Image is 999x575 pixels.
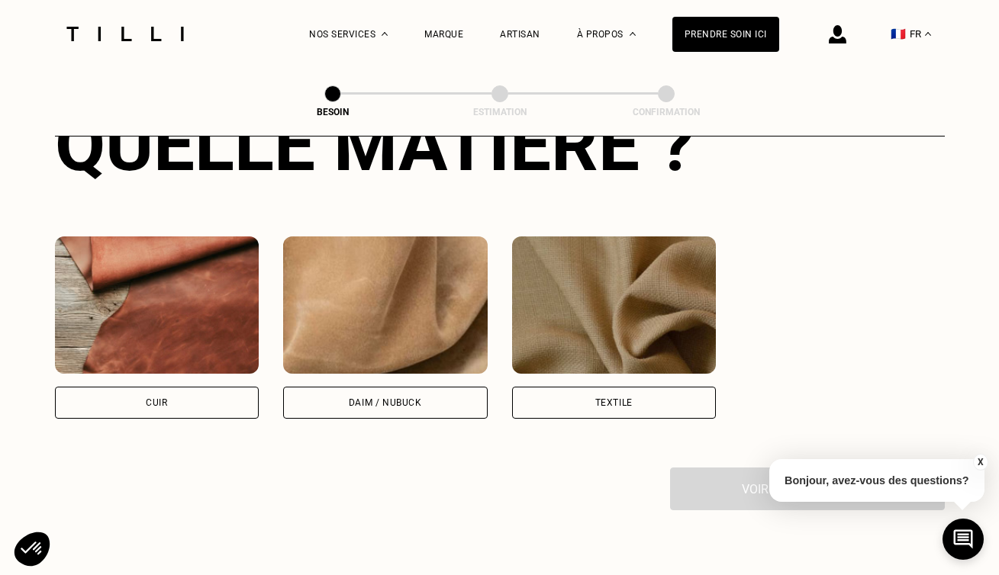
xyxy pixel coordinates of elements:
div: Confirmation [590,107,743,117]
button: X [972,454,988,471]
div: Quelle matière ? [55,102,945,188]
div: Daim / Nubuck [349,398,422,407]
img: Tilli retouche vos vêtements en Cuir [55,236,259,374]
img: menu déroulant [925,32,931,36]
div: Besoin [256,107,409,117]
img: Menu déroulant à propos [630,32,636,36]
img: Menu déroulant [382,32,388,36]
a: Artisan [500,29,540,40]
div: Estimation [424,107,576,117]
a: Marque [424,29,463,40]
p: Bonjour, avez-vous des questions? [769,459,984,502]
img: Tilli retouche vos vêtements en Textile [512,236,717,374]
img: icône connexion [829,25,846,43]
div: Textile [595,398,633,407]
img: Logo du service de couturière Tilli [61,27,189,41]
div: Cuir [146,398,167,407]
span: 🇫🇷 [891,27,906,41]
a: Prendre soin ici [672,17,779,52]
img: Tilli retouche vos vêtements en Daim / Nubuck [283,236,488,374]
